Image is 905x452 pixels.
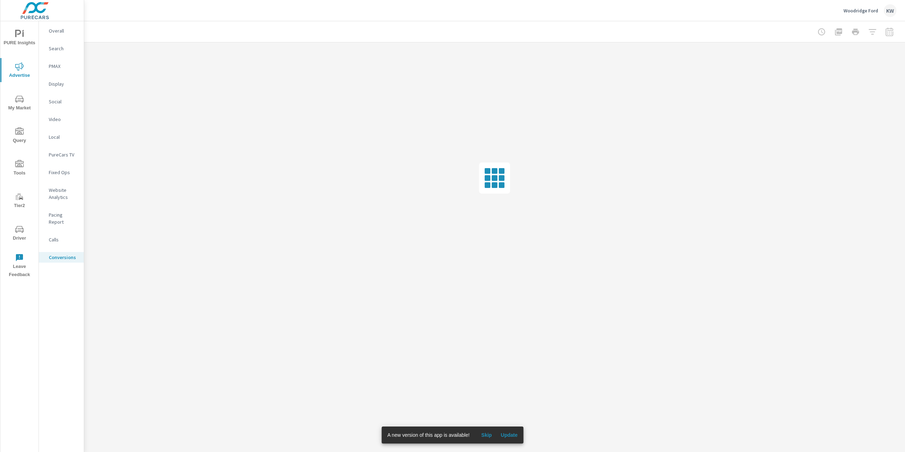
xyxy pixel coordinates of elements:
[49,151,78,158] p: PureCars TV
[884,4,897,17] div: KW
[478,432,495,438] span: Skip
[39,79,84,89] div: Display
[843,7,878,14] p: Woodridge Ford
[387,432,470,438] span: A new version of this app is available!
[39,149,84,160] div: PureCars TV
[39,185,84,202] div: Website Analytics
[501,432,518,438] span: Update
[475,429,498,441] button: Skip
[49,254,78,261] p: Conversions
[39,210,84,227] div: Pacing Report
[2,62,36,80] span: Advertise
[39,234,84,245] div: Calls
[49,211,78,225] p: Pacing Report
[49,27,78,34] p: Overall
[49,80,78,87] p: Display
[49,133,78,141] p: Local
[39,25,84,36] div: Overall
[39,252,84,263] div: Conversions
[0,21,39,282] div: nav menu
[49,45,78,52] p: Search
[2,253,36,279] span: Leave Feedback
[49,63,78,70] p: PMAX
[49,116,78,123] p: Video
[39,43,84,54] div: Search
[49,187,78,201] p: Website Analytics
[2,225,36,242] span: Driver
[498,429,520,441] button: Update
[49,98,78,105] p: Social
[2,193,36,210] span: Tier2
[39,167,84,178] div: Fixed Ops
[39,132,84,142] div: Local
[2,160,36,177] span: Tools
[49,236,78,243] p: Calls
[2,95,36,112] span: My Market
[2,30,36,47] span: PURE Insights
[39,61,84,71] div: PMAX
[2,127,36,145] span: Query
[39,114,84,125] div: Video
[39,96,84,107] div: Social
[49,169,78,176] p: Fixed Ops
